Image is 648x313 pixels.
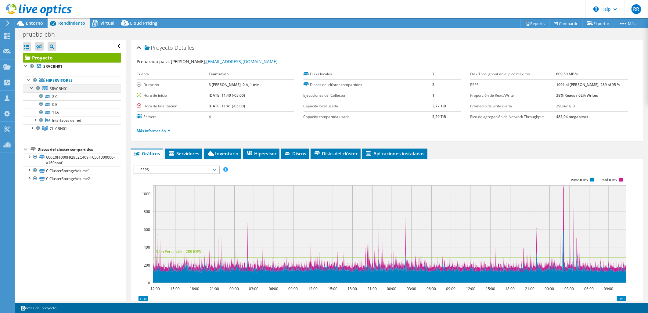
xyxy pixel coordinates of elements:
[150,286,160,291] text: 12:00
[209,103,245,109] b: [DATE] 11:41 (-05:00)
[209,114,211,119] b: 4
[470,82,556,88] label: ESPS
[427,286,436,291] text: 06:00
[144,227,150,232] text: 600
[209,71,229,77] b: Teamseven
[145,45,173,51] span: Proyecto
[170,286,180,291] text: 15:00
[137,114,209,120] label: Servers
[582,19,614,28] a: Exportar
[23,77,121,85] a: Hipervisores
[470,92,556,99] label: Proporción de Read/Write
[144,263,150,268] text: 200
[284,150,306,156] span: Discos
[466,286,475,291] text: 12:00
[229,286,239,291] text: 00:00
[304,82,433,88] label: Discos del clúster compartidos
[23,167,121,174] a: C:ClusterStorageVolume1
[137,103,209,109] label: Hora de finalización
[23,85,121,92] a: SRVCBH01
[314,150,358,156] span: Disks del clúster
[144,245,150,250] text: 400
[137,166,216,174] span: ESPS
[304,92,433,99] label: Ejecuciones del Collector
[209,93,245,98] b: [DATE] 11:40 (-05:00)
[556,71,578,77] b: 609,50 MB/s
[168,150,199,156] span: Servidores
[470,103,556,109] label: Promedio de write diaria
[432,82,434,87] b: 3
[308,286,318,291] text: 12:00
[23,100,121,108] a: 0 E:
[432,103,446,109] b: 3,77 TiB
[347,286,357,291] text: 18:00
[23,53,121,63] a: Proyecto
[593,6,599,12] svg: \n
[249,286,258,291] text: 03:00
[206,59,278,64] a: [EMAIL_ADDRESS][DOMAIN_NAME]
[304,114,433,120] label: Capacity compartida usada
[26,20,43,26] span: Entorno
[144,209,150,214] text: 800
[269,286,278,291] text: 06:00
[137,128,171,133] a: Más información
[564,286,574,291] text: 03:00
[505,286,515,291] text: 18:00
[137,92,209,99] label: Hora de inicio
[387,286,396,291] text: 00:00
[43,64,62,69] b: SRVCBH01
[134,150,160,156] span: Gráficos
[23,92,121,100] a: 2 C:
[632,4,641,14] span: RR
[142,191,150,196] text: 1000
[571,178,588,182] text: Write IOPS
[246,150,276,156] span: Hipervisor
[58,20,85,26] span: Rendimiento
[470,71,556,77] label: Disk Throughput en el pico máximo
[207,150,238,156] span: Inventario
[209,82,261,87] b: 3 [PERSON_NAME], 0 h, 1 min.
[20,31,64,38] h1: prueba-cbh
[137,82,209,88] label: Duración
[367,286,377,291] text: 21:00
[470,114,556,120] label: Pico de agregación de Network Throughput
[23,63,121,70] a: SRVCBH01
[556,103,575,109] b: 290,47 GiB
[16,304,61,312] a: notas del proyecto
[365,150,424,156] span: Aplicaciones instaladas
[23,117,121,124] a: Interfaces de red
[556,93,598,98] b: 38% Reads / 62% Writes
[304,103,433,109] label: Capacity local usada
[556,114,588,119] b: 483,04 megabits/s
[304,71,433,77] label: Disks locales
[23,109,121,117] a: 1 D:
[604,286,613,291] text: 09:00
[556,82,620,87] b: 1091 al [PERSON_NAME], 289 al 95 %
[288,286,298,291] text: 09:00
[50,86,68,91] span: SRVCBH01
[23,153,121,167] a: 600C0FF000F92952C409FF6501000000-a160aaaf-
[137,59,170,64] label: Preparado para:
[328,286,337,291] text: 15:00
[614,19,640,28] a: Más
[171,59,278,64] span: [PERSON_NAME],
[584,286,594,291] text: 06:00
[446,286,455,291] text: 09:00
[190,286,199,291] text: 18:00
[100,20,114,26] span: Virtual
[600,178,617,182] text: Read IOPS
[175,44,194,51] span: Detalles
[156,249,201,254] text: 95th Percentile = 289 IOPS
[23,175,121,183] a: C:ClusterStorageVolume2
[210,286,219,291] text: 21:00
[50,126,67,131] span: CL-CBH01
[137,71,209,77] label: Cuenta
[38,146,121,153] div: Discos del clúster compartidos
[432,93,434,98] b: 1
[520,19,550,28] a: Reports
[432,71,434,77] b: 7
[148,280,150,286] text: 0
[130,20,157,26] span: Cloud Pricing
[525,286,535,291] text: 21:00
[545,286,554,291] text: 00:00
